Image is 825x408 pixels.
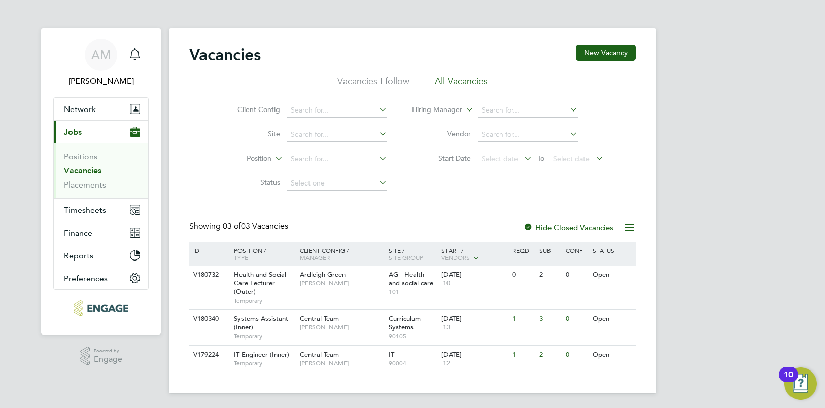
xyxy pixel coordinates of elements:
label: Site [222,129,280,138]
span: Health and Social Care Lecturer (Outer) [234,270,286,296]
div: Open [590,310,634,328]
span: To [534,152,547,165]
span: IT Engineer (Inner) [234,350,289,359]
div: 1 [510,310,536,328]
a: Positions [64,152,97,161]
span: Manager [300,253,330,262]
div: 2 [537,346,563,364]
span: Select date [482,154,518,163]
div: 3 [537,310,563,328]
button: New Vacancy [576,45,636,61]
label: Hiring Manager [404,105,462,115]
span: Preferences [64,274,108,283]
span: Vendors [441,253,470,262]
span: Systems Assistant (Inner) [234,314,288,331]
li: Vacancies I follow [337,75,409,93]
span: Angelina Morris [53,75,149,87]
div: [DATE] [441,351,507,359]
span: Temporary [234,296,295,305]
span: Central Team [300,350,339,359]
h2: Vacancies [189,45,261,65]
span: Reports [64,251,93,261]
span: Timesheets [64,205,106,215]
input: Search for... [478,103,578,118]
button: Jobs [54,121,148,143]
div: [DATE] [441,271,507,279]
span: Engage [94,355,122,364]
a: Go to home page [53,300,149,316]
div: 0 [563,346,590,364]
span: [PERSON_NAME] [300,359,384,367]
div: V180732 [191,266,226,284]
a: AM[PERSON_NAME] [53,39,149,87]
div: Site / [386,242,439,266]
div: Start / [439,242,510,267]
div: 0 [510,266,536,284]
button: Network [54,98,148,120]
span: Temporary [234,332,295,340]
div: V180340 [191,310,226,328]
span: Finance [64,228,92,238]
div: Jobs [54,143,148,198]
span: [PERSON_NAME] [300,279,384,287]
span: 03 of [223,221,241,231]
button: Finance [54,221,148,244]
div: Client Config / [297,242,386,266]
img: tr2rec-logo-retina.png [74,300,128,316]
span: Powered by [94,347,122,355]
button: Reports [54,244,148,267]
a: Vacancies [64,166,101,175]
label: Hide Closed Vacancies [523,222,613,232]
div: 0 [563,266,590,284]
span: 13 [441,323,452,332]
span: [PERSON_NAME] [300,323,384,331]
span: 03 Vacancies [223,221,288,231]
span: Central Team [300,314,339,323]
div: Sub [537,242,563,259]
input: Search for... [287,152,387,166]
span: IT [389,350,394,359]
input: Search for... [287,128,387,142]
span: Temporary [234,359,295,367]
span: Select date [553,154,590,163]
span: Network [64,104,96,114]
div: Position / [226,242,297,266]
span: Jobs [64,127,82,137]
label: Status [222,178,280,187]
span: AG - Health and social care [389,270,433,287]
span: 12 [441,359,452,368]
div: Open [590,266,634,284]
div: Open [590,346,634,364]
label: Start Date [412,154,471,163]
div: Reqd [510,242,536,259]
div: 10 [784,375,793,388]
li: All Vacancies [435,75,488,93]
div: [DATE] [441,315,507,323]
label: Client Config [222,105,280,114]
input: Select one [287,176,387,191]
span: AM [91,48,111,61]
a: Placements [64,180,106,190]
a: Powered byEngage [80,347,123,366]
div: Conf [563,242,590,259]
div: Status [590,242,634,259]
span: Curriculum Systems [389,314,421,331]
span: 101 [389,288,437,296]
input: Search for... [478,128,578,142]
div: 2 [537,266,563,284]
span: Site Group [389,253,423,262]
label: Vendor [412,129,471,138]
span: 90004 [389,359,437,367]
span: 90105 [389,332,437,340]
button: Timesheets [54,199,148,221]
div: 0 [563,310,590,328]
div: V179224 [191,346,226,364]
div: Showing [189,221,290,232]
div: ID [191,242,226,259]
nav: Main navigation [41,28,161,335]
span: Type [234,253,248,262]
div: 1 [510,346,536,364]
button: Preferences [54,267,148,289]
button: Open Resource Center, 10 new notifications [784,367,817,400]
input: Search for... [287,103,387,118]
